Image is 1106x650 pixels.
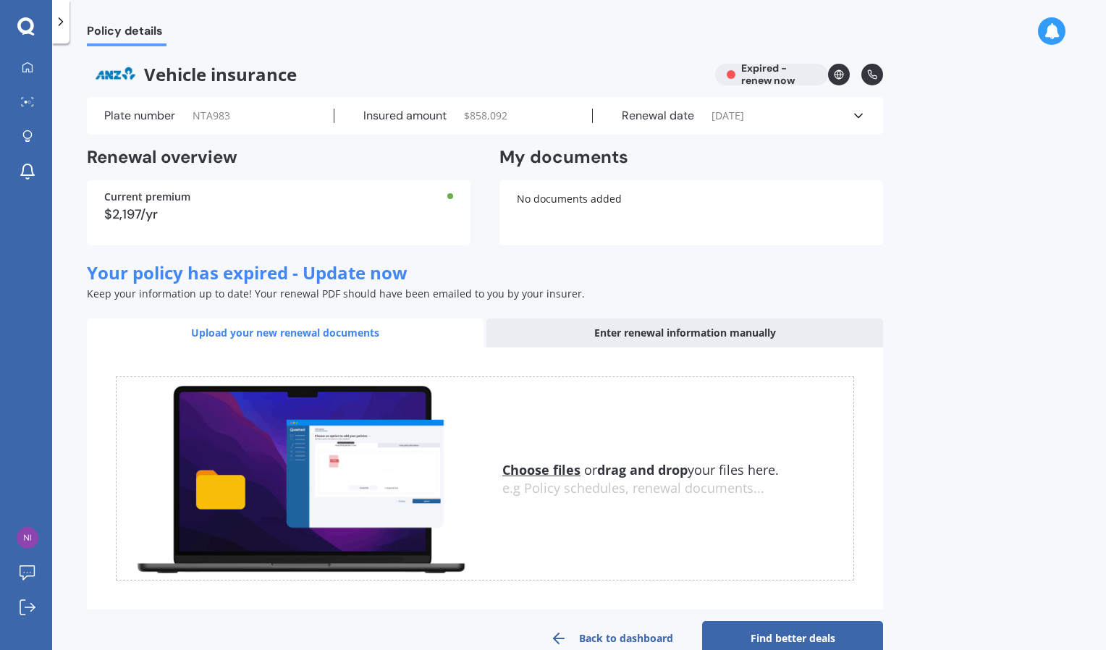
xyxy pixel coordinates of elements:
[87,287,585,300] span: Keep your information up to date! Your renewal PDF should have been emailed to you by your insurer.
[87,24,166,43] span: Policy details
[486,318,883,347] div: Enter renewal information manually
[17,527,38,549] img: eaa04950f445d5fef0f0e00a4edb99b1
[87,261,408,284] span: Your policy has expired - Update now
[87,64,704,85] span: Vehicle insurance
[87,318,484,347] div: Upload your new renewal documents
[464,109,507,123] span: $ 858,092
[117,377,485,581] img: upload.de96410c8ce839c3fdd5.gif
[622,109,694,123] label: Renewal date
[502,481,853,497] div: e.g Policy schedules, renewal documents...
[499,180,883,245] div: No documents added
[363,109,447,123] label: Insured amount
[104,192,453,202] div: Current premium
[502,461,779,478] span: or your files here.
[193,109,230,123] span: NTA983
[502,461,581,478] u: Choose files
[499,146,628,169] h2: My documents
[87,146,470,169] h2: Renewal overview
[712,109,744,123] span: [DATE]
[597,461,688,478] b: drag and drop
[104,208,453,221] div: $2,197/yr
[104,109,175,123] label: Plate number
[87,64,144,85] img: ANZ.png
